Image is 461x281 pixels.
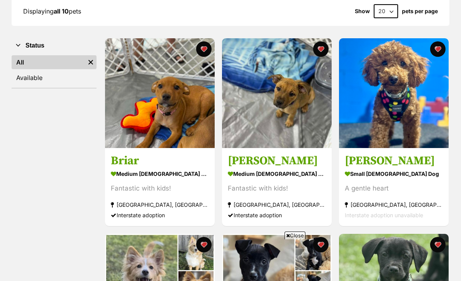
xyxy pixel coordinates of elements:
[12,41,97,51] button: Status
[23,7,81,15] span: Displaying pets
[355,8,370,14] span: Show
[43,242,418,277] iframe: Advertisement
[345,200,443,210] div: [GEOGRAPHIC_DATA], [GEOGRAPHIC_DATA]
[228,200,326,210] div: [GEOGRAPHIC_DATA], [GEOGRAPHIC_DATA]
[12,71,97,85] a: Available
[222,38,332,148] img: Ursula
[313,41,329,57] button: favourite
[430,41,446,57] button: favourite
[345,212,423,219] span: Interstate adoption unavailable
[54,7,69,15] strong: all 10
[12,54,97,88] div: Status
[345,184,443,194] div: A gentle heart
[228,210,326,221] div: Interstate adoption
[228,184,326,194] div: Fantastic with kids!
[285,232,305,239] span: Close
[111,210,209,221] div: Interstate adoption
[345,169,443,180] div: small [DEMOGRAPHIC_DATA] Dog
[345,154,443,169] h3: [PERSON_NAME]
[228,154,326,169] h3: [PERSON_NAME]
[85,55,97,69] a: Remove filter
[339,148,449,227] a: [PERSON_NAME] small [DEMOGRAPHIC_DATA] Dog A gentle heart [GEOGRAPHIC_DATA], [GEOGRAPHIC_DATA] In...
[339,38,449,148] img: Rhett
[111,184,209,194] div: Fantastic with kids!
[111,169,209,180] div: medium [DEMOGRAPHIC_DATA] Dog
[196,41,212,57] button: favourite
[402,8,438,14] label: pets per page
[196,237,212,252] button: favourite
[222,148,332,227] a: [PERSON_NAME] medium [DEMOGRAPHIC_DATA] Dog Fantastic with kids! [GEOGRAPHIC_DATA], [GEOGRAPHIC_D...
[111,200,209,210] div: [GEOGRAPHIC_DATA], [GEOGRAPHIC_DATA]
[430,237,446,252] button: favourite
[105,38,215,148] img: Briar
[228,169,326,180] div: medium [DEMOGRAPHIC_DATA] Dog
[105,148,215,227] a: Briar medium [DEMOGRAPHIC_DATA] Dog Fantastic with kids! [GEOGRAPHIC_DATA], [GEOGRAPHIC_DATA] Int...
[12,55,85,69] a: All
[313,237,329,252] button: favourite
[111,154,209,169] h3: Briar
